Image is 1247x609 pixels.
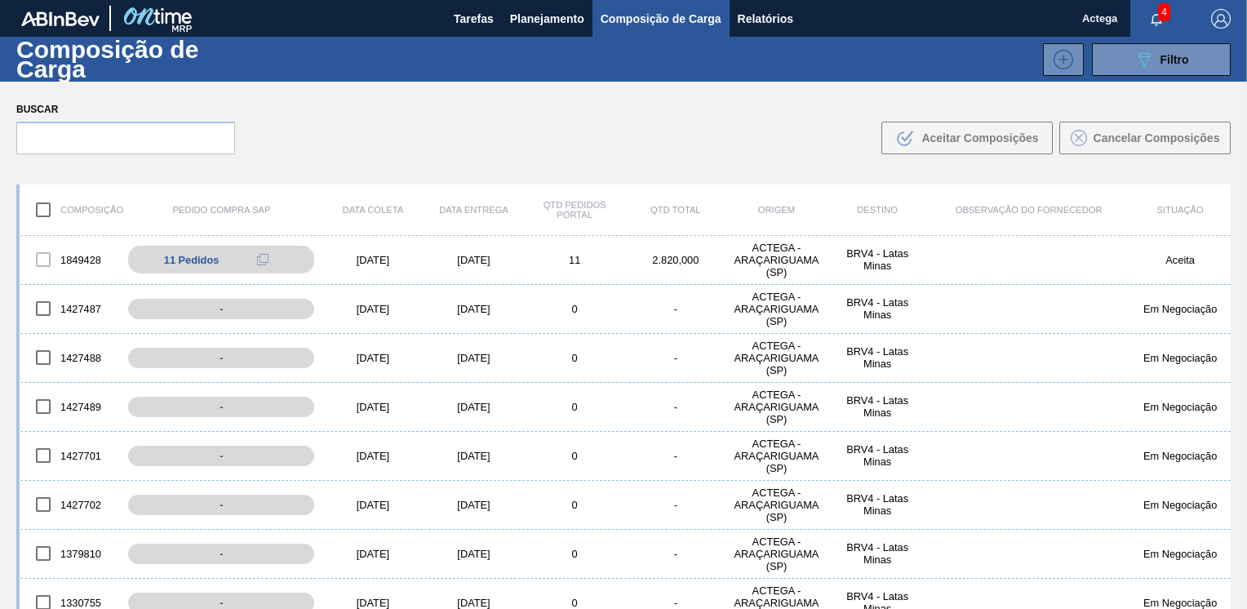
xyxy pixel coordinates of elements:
button: Cancelar Composições [1059,122,1231,154]
div: 1379810 [20,536,121,571]
div: [DATE] [322,303,424,315]
div: [DATE] [322,597,424,609]
div: Pedido Compra SAP [121,205,322,215]
div: [DATE] [322,254,424,266]
div: [DATE] [424,548,525,560]
span: Aceitar Composições [921,131,1038,144]
div: [DATE] [424,499,525,511]
div: 2.820,000 [625,254,726,266]
div: [DATE] [424,303,525,315]
span: Filtro [1160,53,1189,66]
div: [DATE] [424,450,525,462]
div: 0 [524,303,625,315]
div: [DATE] [322,548,424,560]
div: ACTEGA - ARAÇARIGUAMA (SP) [726,536,828,572]
div: Copiar [246,250,279,269]
div: - [128,348,314,368]
div: 0 [524,352,625,364]
div: ACTEGA - ARAÇARIGUAMA (SP) [726,242,828,278]
div: Em Negociação [1129,548,1231,560]
div: Em Negociação [1129,450,1231,462]
label: Buscar [16,98,235,122]
div: Qtd Total [625,205,726,215]
div: Observação do Fornecedor [928,205,1129,215]
div: 1427488 [20,340,121,375]
div: 0 [524,597,625,609]
div: Nova Composição [1035,43,1084,76]
div: [DATE] [424,254,525,266]
div: [DATE] [322,401,424,413]
span: Composição de Carga [601,9,721,29]
div: ACTEGA - ARAÇARIGUAMA (SP) [726,487,828,523]
div: - [625,401,726,413]
div: ACTEGA - ARAÇARIGUAMA (SP) [726,389,828,425]
div: [DATE] [322,352,424,364]
h1: Composição de Carga [16,40,274,78]
div: - [625,450,726,462]
div: - [128,544,314,564]
div: BRV4 - Latas Minas [827,443,928,468]
div: Em Negociação [1129,597,1231,609]
img: Logout [1211,9,1231,29]
div: BRV4 - Latas Minas [827,394,928,419]
div: ACTEGA - ARAÇARIGUAMA (SP) [726,291,828,327]
div: [DATE] [424,352,525,364]
span: 4 [1158,3,1170,21]
div: [DATE] [322,499,424,511]
button: Notificações [1130,7,1183,30]
div: BRV4 - Latas Minas [827,296,928,321]
div: Data coleta [322,205,424,215]
div: 1427489 [20,389,121,424]
div: 1849428 [20,242,121,277]
span: Planejamento [510,9,584,29]
div: [DATE] [322,450,424,462]
div: [DATE] [424,597,525,609]
div: - [128,446,314,466]
div: 0 [524,401,625,413]
div: - [625,597,726,609]
div: Aceita [1129,254,1231,266]
div: Em Negociação [1129,499,1231,511]
div: ACTEGA - ARAÇARIGUAMA (SP) [726,340,828,376]
div: 11 [524,254,625,266]
div: 1427702 [20,487,121,522]
div: Qtd Pedidos Portal [524,200,625,220]
div: - [625,499,726,511]
div: 0 [524,450,625,462]
span: Cancelar Composições [1094,131,1220,144]
div: Destino [827,205,928,215]
div: BRV4 - Latas Minas [827,492,928,517]
span: 11 Pedidos [164,254,220,266]
div: 0 [524,499,625,511]
img: TNhmsLtSVTkK8tSr43FrP2fwEKptu5GPRR3wAAAABJRU5ErkJggg== [21,11,100,26]
button: Aceitar Composições [881,122,1053,154]
div: - [128,397,314,417]
div: 0 [524,548,625,560]
button: Filtro [1092,43,1231,76]
div: Data entrega [424,205,525,215]
span: Tarefas [454,9,494,29]
div: 1427487 [20,291,121,326]
div: Origem [726,205,828,215]
div: Em Negociação [1129,352,1231,364]
div: - [625,303,726,315]
div: - [625,548,726,560]
div: BRV4 - Latas Minas [827,345,928,370]
div: Composição [20,193,121,227]
div: ACTEGA - ARAÇARIGUAMA (SP) [726,438,828,474]
div: - [625,352,726,364]
div: Situação [1129,205,1231,215]
div: 1427701 [20,438,121,473]
div: - [128,495,314,515]
div: BRV4 - Latas Minas [827,541,928,566]
div: - [128,299,314,319]
div: Em Negociação [1129,303,1231,315]
div: [DATE] [424,401,525,413]
div: BRV4 - Latas Minas [827,247,928,272]
div: Em Negociação [1129,401,1231,413]
span: Relatórios [738,9,793,29]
